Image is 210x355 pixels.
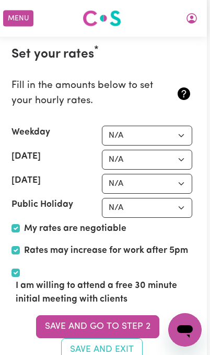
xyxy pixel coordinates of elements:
[11,198,73,212] label: Public Holiday
[36,315,159,338] button: Save and go to Step 2
[3,10,33,27] button: Menu
[11,79,162,109] p: Fill in the amounts below to set your hourly rates.
[83,9,121,28] img: Careseekers logo
[24,244,188,258] label: Rates may increase for work after 5pm
[11,47,192,62] h2: Set your rates
[11,150,41,163] label: [DATE]
[11,174,41,187] label: [DATE]
[16,279,192,307] label: I am willing to attend a free 30 minute initial meeting with clients
[83,6,121,30] a: Careseekers logo
[24,222,126,236] label: My rates are negotiable
[181,9,203,27] button: My Account
[168,313,202,347] iframe: Button to launch messaging window
[11,126,50,139] label: Weekday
